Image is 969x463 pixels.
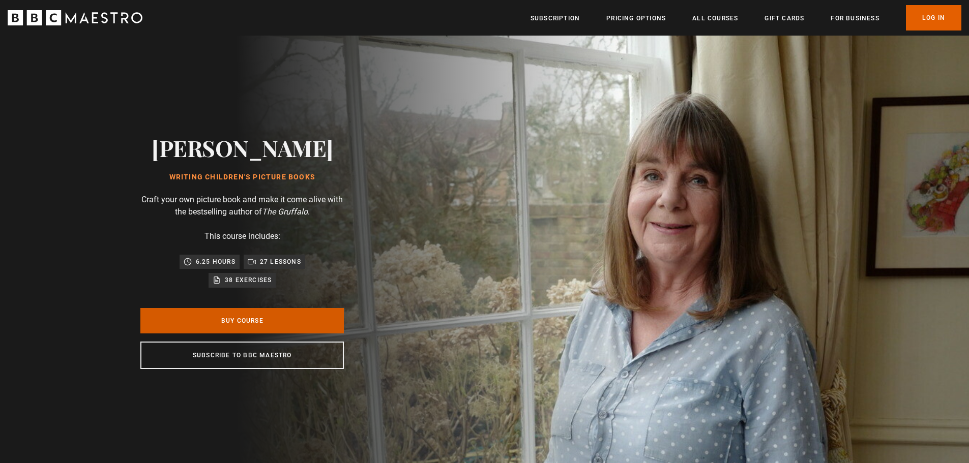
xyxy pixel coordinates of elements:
a: All Courses [692,13,738,23]
a: Subscribe to BBC Maestro [140,342,344,369]
svg: BBC Maestro [8,10,142,25]
a: Log In [906,5,961,30]
a: Subscription [531,13,580,23]
a: Buy Course [140,308,344,333]
a: For business [831,13,879,23]
p: 27 lessons [260,257,301,267]
h2: [PERSON_NAME] [152,135,333,161]
a: Pricing Options [606,13,666,23]
p: Craft your own picture book and make it come alive with the bestselling author of . [140,194,344,218]
p: 6.25 hours [196,257,236,267]
p: 38 exercises [225,275,272,285]
p: This course includes: [204,230,280,242]
nav: Primary [531,5,961,30]
i: The Gruffalo [262,207,308,217]
h1: Writing Children's Picture Books [152,173,333,181]
a: Gift Cards [765,13,804,23]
